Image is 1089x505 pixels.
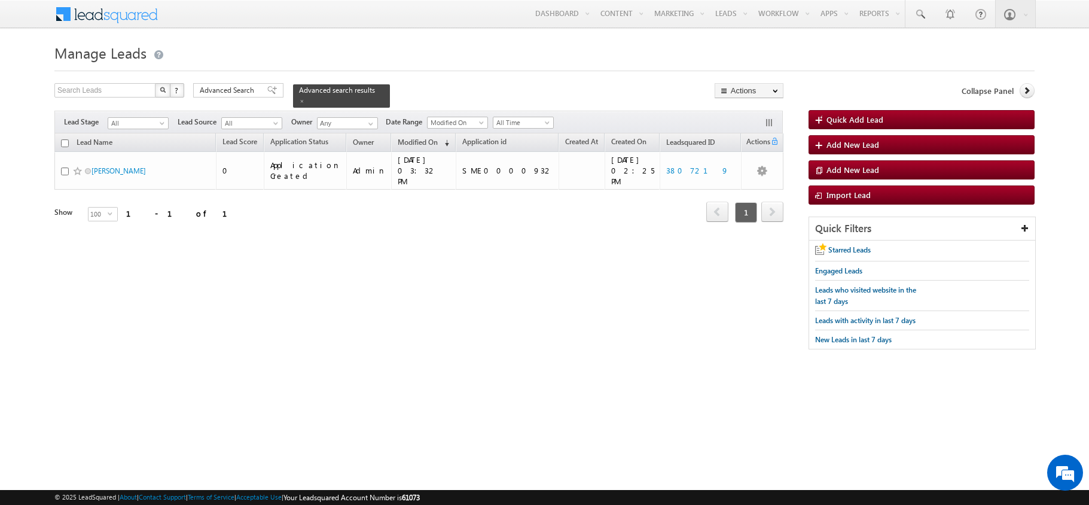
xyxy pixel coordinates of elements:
span: Add New Lead [826,165,879,175]
span: Lead Stage [64,117,108,127]
span: Manage Leads [54,43,147,62]
span: All Time [493,117,550,128]
a: Lead Name [71,136,118,151]
a: Application Status [264,135,334,151]
a: Modified On (sorted descending) [392,135,455,151]
span: Date Range [386,117,427,127]
a: Terms of Service [188,493,234,501]
span: Owner [353,138,374,147]
input: Check all records [61,139,69,147]
div: Quick Filters [809,217,1035,241]
a: Leadsquared ID [660,136,721,151]
span: 61073 [402,493,420,502]
a: Contact Support [139,493,186,501]
span: Advanced search results [299,86,375,95]
span: Leads with activity in last 7 days [815,316,916,325]
span: Import Lead [826,190,871,200]
a: Lead Score [216,135,263,151]
span: Advanced Search [200,85,258,96]
div: 1 - 1 of 1 [126,206,242,220]
div: 0 [222,165,258,176]
a: Modified On [427,117,488,129]
span: Modified On [398,138,438,147]
div: Admin [353,165,386,176]
span: All [222,118,279,129]
a: Application id [456,135,513,151]
span: Lead Source [178,117,221,127]
span: All [108,118,165,129]
div: [DATE] 03:32 PM [398,154,450,187]
a: All Time [493,117,554,129]
span: © 2025 LeadSquared | | | | | [54,492,420,503]
span: Your Leadsquared Account Number is [283,493,420,502]
span: prev [706,202,728,222]
span: Leads who visited website in the last 7 days [815,285,916,306]
a: Created At [559,135,604,151]
a: Show All Items [362,118,377,130]
span: next [761,202,783,222]
span: Owner [291,117,317,127]
span: Lead Score [222,137,257,146]
a: All [108,117,169,129]
span: Modified On [428,117,484,128]
span: Quick Add Lead [826,114,883,124]
a: 3807219 [666,165,729,175]
span: New Leads in last 7 days [815,335,892,344]
span: 100 [89,208,108,221]
a: [PERSON_NAME] [91,166,146,175]
span: Application id [462,137,507,146]
span: Created On [611,137,646,146]
span: Collapse Panel [962,86,1014,96]
div: SME0000932 [462,165,553,176]
a: next [761,203,783,222]
a: About [120,493,137,501]
span: 1 [735,202,757,223]
input: Type to Search [317,117,378,129]
button: ? [170,83,184,98]
a: All [221,117,282,129]
div: Application Created [270,160,341,181]
span: Starred Leads [828,245,871,254]
span: Add New Lead [826,139,879,150]
a: Created On [605,135,652,151]
div: Show [54,207,78,218]
span: ? [175,85,180,95]
img: Search [160,87,166,93]
span: Application Status [270,137,328,146]
span: Actions [742,135,770,151]
span: Created At [565,137,598,146]
a: prev [706,203,728,222]
a: Acceptable Use [236,493,282,501]
div: [DATE] 02:25 PM [611,154,654,187]
button: Actions [715,83,783,98]
span: select [108,211,117,216]
span: (sorted descending) [440,138,449,148]
span: Engaged Leads [815,266,862,275]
